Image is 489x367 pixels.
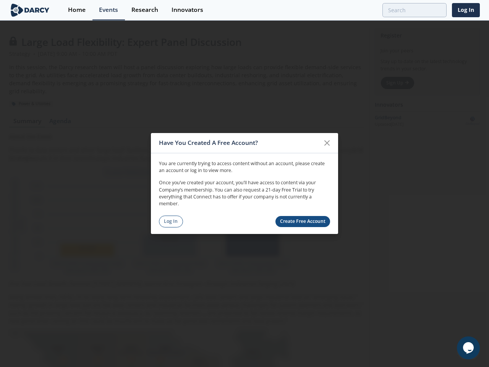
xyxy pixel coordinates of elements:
[159,160,330,174] p: You are currently trying to access content without an account, please create an account or log in...
[131,7,158,13] div: Research
[159,136,320,150] div: Have You Created A Free Account?
[9,3,51,17] img: logo-wide.svg
[68,7,86,13] div: Home
[457,336,481,359] iframe: chat widget
[275,216,330,227] a: Create Free Account
[382,3,447,17] input: Advanced Search
[172,7,203,13] div: Innovators
[159,216,183,227] a: Log In
[99,7,118,13] div: Events
[159,179,330,208] p: Once you’ve created your account, you’ll have access to content via your Company’s membership. Yo...
[452,3,480,17] a: Log In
